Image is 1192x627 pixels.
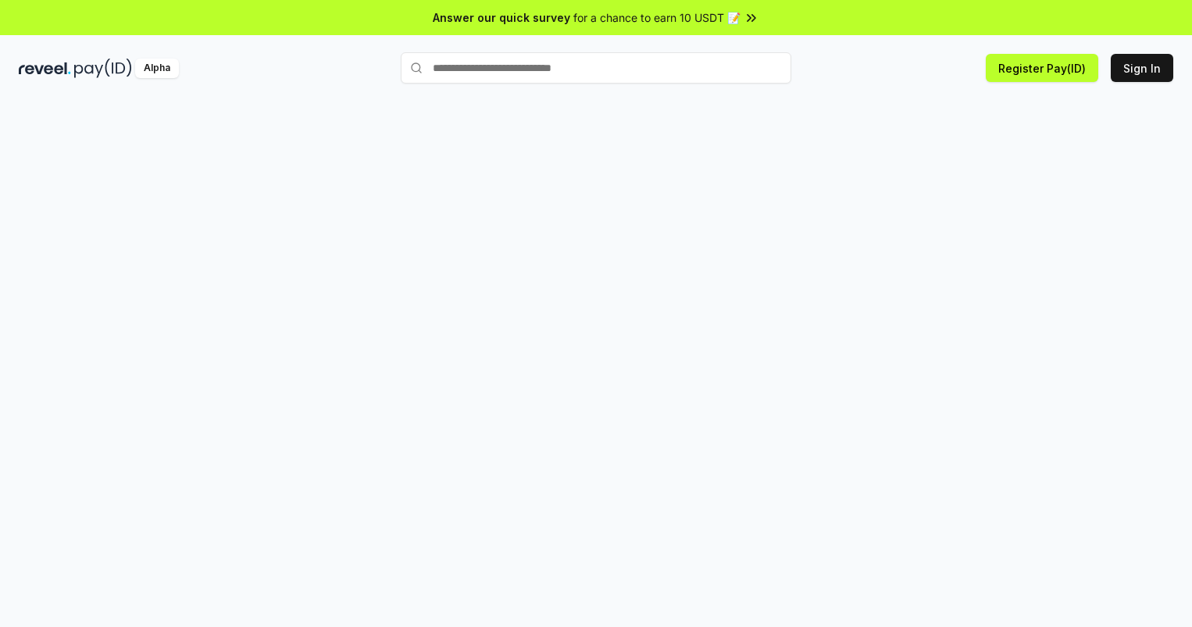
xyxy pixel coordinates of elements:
[573,9,741,26] span: for a chance to earn 10 USDT 📝
[74,59,132,78] img: pay_id
[19,59,71,78] img: reveel_dark
[1111,54,1173,82] button: Sign In
[986,54,1098,82] button: Register Pay(ID)
[135,59,179,78] div: Alpha
[433,9,570,26] span: Answer our quick survey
